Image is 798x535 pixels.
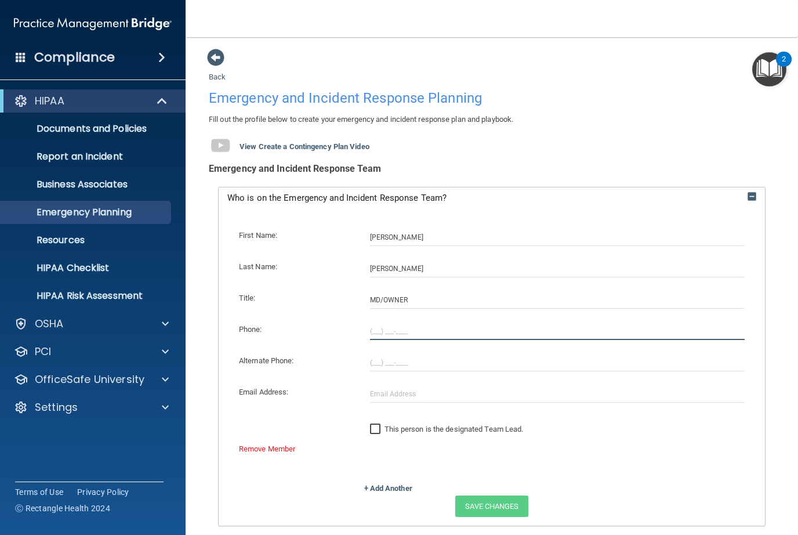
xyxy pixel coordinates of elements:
a: Remove Member [239,444,295,453]
img: PMB logo [14,12,172,35]
p: Business Associates [8,179,166,190]
a: PCI [14,345,169,359]
a: Settings [14,400,169,414]
div: Email Address: [230,385,361,399]
label: This person is the designated Team Lead. [370,422,524,436]
a: OfficeSafe University [14,373,169,386]
p: Report an Incident [8,151,166,162]
p: Resources [8,234,166,246]
button: Open Resource Center, 2 new notifications [752,52,786,86]
input: (___) ___-____ [370,354,745,371]
p: Settings [35,400,78,414]
p: PCI [35,345,51,359]
p: Emergency Planning [8,207,166,218]
p: OfficeSafe University [35,373,144,386]
div: Phone: [230,323,361,337]
a: Privacy Policy [77,486,129,498]
p: HIPAA [35,94,64,108]
div: Title: [230,291,361,305]
a: Terms of Use [15,486,63,498]
span: Who is on the Emergency and Incident Response Team? [227,193,447,203]
a: Back [209,59,226,81]
input: First Name [370,229,745,246]
h4: Emergency and Incident Response Planning [209,91,775,106]
span: Ⓒ Rectangle Health 2024 [15,503,110,514]
p: Documents and Policies [8,123,166,135]
p: Fill out the profile below to create your emergency and incident response plan and playbook. [209,113,775,126]
input: This person is the designated Team Lead. [370,425,383,434]
a: HIPAA [14,94,168,108]
input: Title [370,291,745,309]
p: OSHA [35,317,64,331]
b: Emergency and Incident Response Team [209,163,382,174]
input: Last Name [370,260,745,277]
button: Save Changes [455,496,528,517]
div: Last Name: [230,260,361,274]
a: OSHA [14,317,169,331]
div: First Name: [230,229,361,243]
img: gray_youtube_icon.38fcd6cc.png [209,134,232,157]
h4: Compliance [34,49,115,66]
a: + Add Another [364,484,412,493]
iframe: Drift Widget Chat Controller [597,453,784,499]
input: Email Address [370,385,745,403]
p: HIPAA Risk Assessment [8,290,166,302]
input: (___) ___-____ [370,323,745,340]
a: Who is on the Emergency and Incident Response Team? [227,193,756,203]
img: icon-collapse.69a1e669.png [748,192,756,201]
b: View Create a Contingency Plan Video [240,142,369,151]
p: HIPAA Checklist [8,262,166,274]
div: 2 [782,59,786,74]
div: Alternate Phone: [230,354,361,368]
